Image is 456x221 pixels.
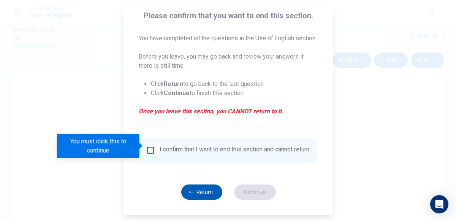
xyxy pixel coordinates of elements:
[57,134,139,158] div: You must click this to continue
[139,34,318,43] p: You have completed all the questions in the Use of English section.
[181,184,222,200] button: Return
[146,146,155,155] span: You must click this to continue
[151,79,318,89] li: Click to go back to the last question
[164,80,183,87] strong: Return
[234,184,275,200] button: Continue
[430,195,448,213] div: Open Intercom Messenger
[139,52,318,70] p: Before you leave, you may go back and review your answers if there is still time.
[139,107,318,116] em: Once you leave this section, you CANNOT return to it.
[164,89,190,97] strong: Continue
[160,146,310,155] div: I confirm that I want to end this section and cannot return.
[151,89,318,98] li: Click to finish this section.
